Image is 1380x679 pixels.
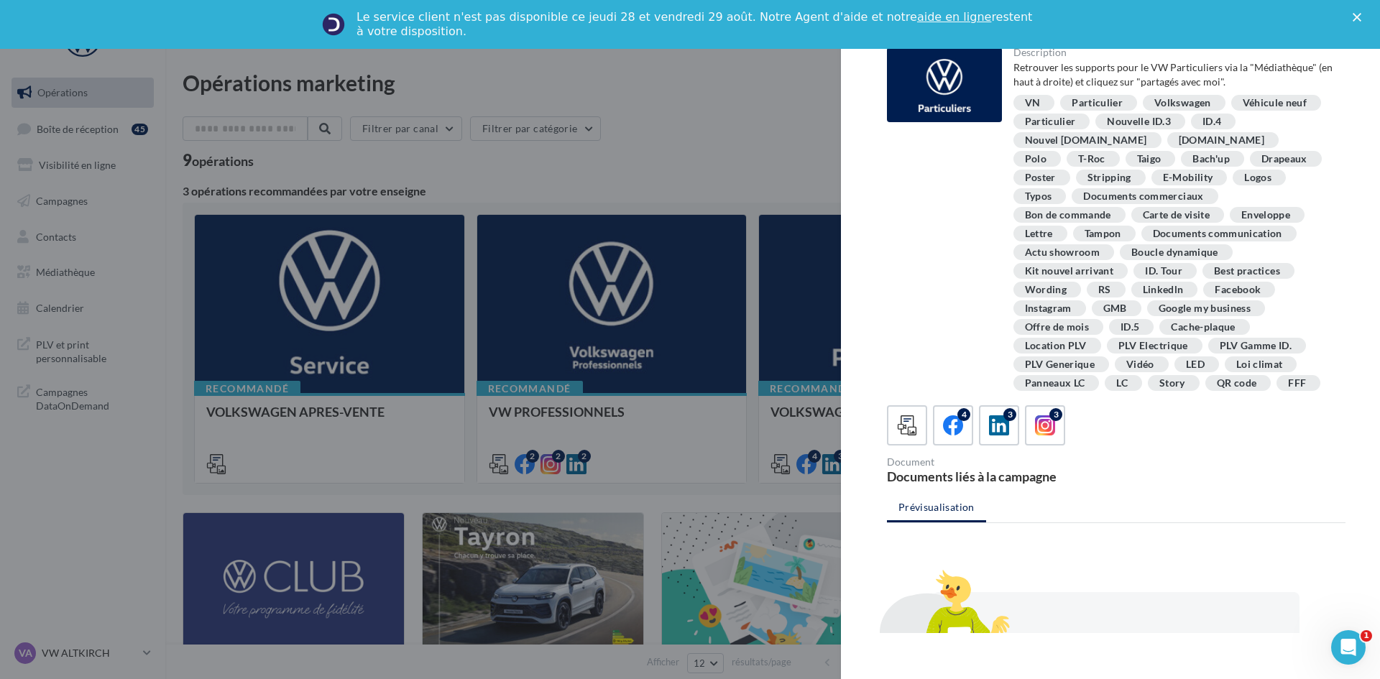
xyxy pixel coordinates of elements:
div: Volkswagen [1154,98,1211,108]
div: Lettre [1025,228,1053,239]
div: Logos [1244,172,1271,183]
iframe: Intercom live chat [1331,630,1366,665]
div: Drapeaux [1261,154,1307,165]
div: Bon de commande [1025,210,1111,221]
div: RS [1098,285,1111,295]
div: Particulier [1025,116,1076,127]
div: Cache-plaque [1171,322,1235,333]
div: 4 [957,408,970,421]
div: Actu showroom [1025,247,1100,258]
div: Location PLV [1025,341,1087,351]
div: PLV Electrique [1118,341,1188,351]
div: Panneaux LC [1025,378,1085,389]
div: LC [1116,378,1128,389]
div: Retrouver les supports pour le VW Particuliers via la "Médiathèque" (en haut à droite) et cliquez... [1013,60,1335,89]
div: PLV Gamme ID. [1220,341,1292,351]
div: Bach'up [1192,154,1229,165]
div: 3 [1049,408,1062,421]
div: PLV Generique [1025,359,1095,370]
div: Stripping [1087,172,1131,183]
div: Nouvel [DOMAIN_NAME] [1025,135,1147,146]
div: Carte de visite [1143,210,1210,221]
div: GMB [1103,303,1127,314]
div: [DOMAIN_NAME] [1179,135,1265,146]
span: 1 [1361,630,1372,642]
div: Documents communication [1153,228,1282,239]
div: Particulier [1072,98,1123,108]
a: aide en ligne [917,10,991,24]
div: Loi climat [1236,359,1283,370]
div: 3 [1003,408,1016,421]
div: QR code [1217,378,1256,389]
div: Typos [1025,191,1052,202]
div: LED [1186,359,1205,370]
div: Description [1013,47,1335,57]
div: T-Roc [1078,154,1105,165]
div: ID.5 [1121,322,1139,333]
div: Documents commerciaux [1083,191,1203,202]
div: Instagram [1025,303,1072,314]
div: E-Mobility [1163,172,1213,183]
div: Vidéo [1126,359,1154,370]
div: Story [1159,378,1185,389]
img: Profile image for Service-Client [322,13,345,36]
div: Boucle dynamique [1131,247,1218,258]
div: Document [887,457,1110,467]
div: Poster [1025,172,1056,183]
div: Wording [1025,285,1067,295]
div: ID. Tour [1145,266,1182,277]
div: Taigo [1137,154,1161,165]
div: Offre de mois [1025,322,1090,333]
div: Véhicule neuf [1243,98,1307,108]
div: ID.4 [1202,116,1221,127]
div: FFF [1288,378,1306,389]
div: Kit nouvel arrivant [1025,266,1114,277]
div: Facebook [1215,285,1261,295]
div: VN [1025,98,1041,108]
div: Polo [1025,154,1046,165]
div: Best practices [1214,266,1280,277]
div: Tampon [1085,228,1121,239]
div: Le service client n'est pas disponible ce jeudi 28 et vendredi 29 août. Notre Agent d'aide et not... [356,10,1035,39]
div: Google my business [1159,303,1251,314]
div: Linkedln [1143,285,1184,295]
div: Documents liés à la campagne [887,470,1110,483]
div: Nouvelle ID.3 [1107,116,1171,127]
div: Enveloppe [1241,210,1290,221]
div: Fermer [1353,13,1367,22]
